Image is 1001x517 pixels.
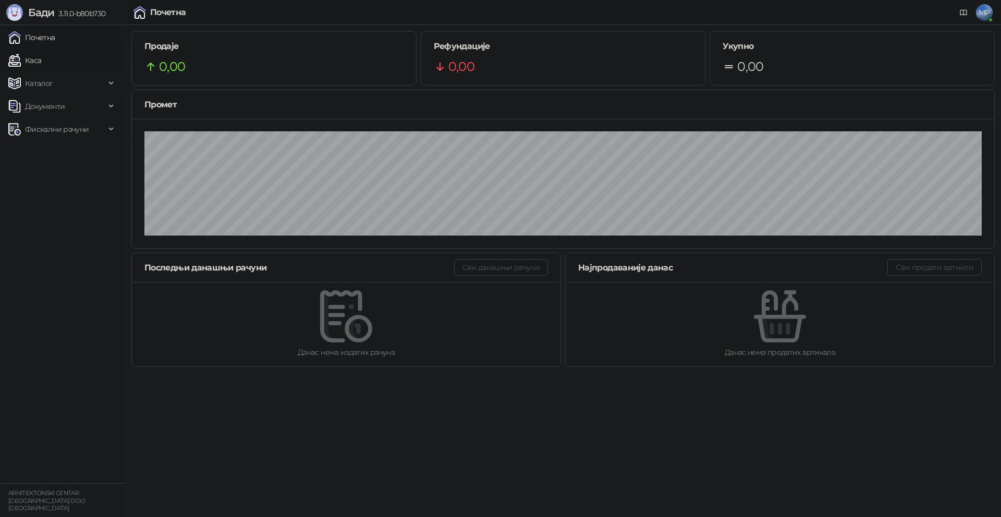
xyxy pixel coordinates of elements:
[454,259,548,276] button: Сви данашњи рачуни
[144,98,982,111] div: Промет
[955,4,972,21] a: Документација
[159,57,185,77] span: 0,00
[887,259,982,276] button: Сви продати артикли
[8,27,55,48] a: Почетна
[144,261,454,274] div: Последњи данашњи рачуни
[25,119,89,140] span: Фискални рачуни
[54,9,105,18] span: 3.11.0-b80b730
[8,489,86,512] small: ARHITEKTONSKI CENTAR [GEOGRAPHIC_DATA] DOO [GEOGRAPHIC_DATA]
[723,40,982,53] h5: Укупно
[6,4,23,21] img: Logo
[976,4,993,21] span: MP
[149,347,544,358] div: Данас нема издатих рачуна
[150,8,186,17] div: Почетна
[25,96,65,117] span: Документи
[578,261,887,274] div: Најпродаваније данас
[448,57,474,77] span: 0,00
[737,57,763,77] span: 0,00
[28,6,54,19] span: Бади
[434,40,693,53] h5: Рефундације
[144,40,404,53] h5: Продаје
[582,347,978,358] div: Данас нема продатих артикала
[25,73,53,94] span: Каталог
[8,50,41,71] a: Каса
